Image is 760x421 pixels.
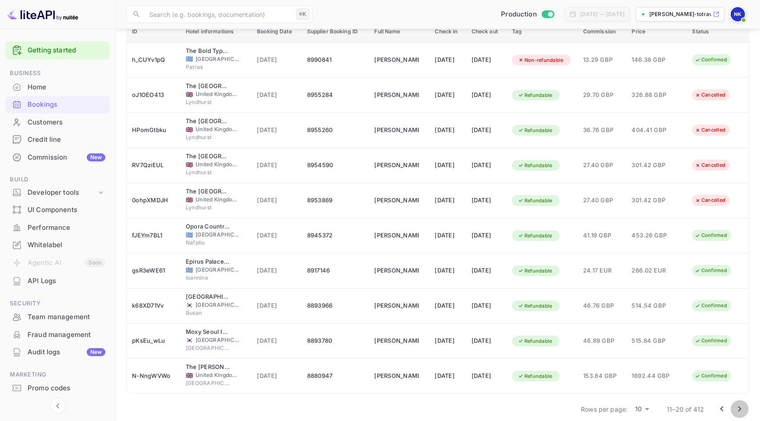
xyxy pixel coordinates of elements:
span: [GEOGRAPHIC_DATA], Republic of [196,301,240,309]
span: 453.26 GBP [632,231,676,241]
div: The Crown Manor House Hotel [186,82,230,91]
th: Commission [578,21,627,43]
div: [DATE] [472,88,501,102]
div: 8990841 [307,53,364,67]
div: New [87,348,105,356]
div: Customers [5,114,110,131]
div: 8953869 [307,193,364,208]
div: k68XD71Vv [132,299,175,313]
div: [DATE] [435,88,460,102]
a: Getting started [28,45,105,56]
span: [DATE] [257,160,296,170]
div: Audit logsNew [5,344,110,361]
div: 8955284 [307,88,364,102]
span: [GEOGRAPHIC_DATA] [196,231,240,239]
div: Non-refundable [512,55,569,66]
div: Refundable [512,371,558,382]
div: ⌘K [296,8,309,20]
div: 8893966 [307,299,364,313]
a: API Logs [5,273,110,289]
div: [DATE] [472,334,501,348]
a: Promo codes [5,380,110,396]
span: 13.29 GBP [583,55,621,65]
div: [DATE] [472,158,501,172]
div: [DATE] [472,229,501,243]
div: The Crown Manor House Hotel [186,187,230,196]
img: Nikolas Kampas [731,7,745,21]
a: Audit logsNew [5,344,110,360]
span: United Kingdom of Great Britain and Northern Ireland [186,92,193,97]
div: [DATE] [435,229,460,243]
span: United Kingdom of [GEOGRAPHIC_DATA] and [GEOGRAPHIC_DATA] [196,196,240,204]
span: Greece [186,267,193,273]
div: Praveen Umanath [374,334,419,348]
th: Full Name [369,21,429,43]
th: ID [127,21,180,43]
div: Promo codes [5,380,110,397]
a: UI Components [5,201,110,218]
div: [DATE] [472,53,501,67]
span: [GEOGRAPHIC_DATA] [196,266,240,274]
div: The Crown Manor House Hotel [186,152,230,161]
div: Performance [28,223,105,233]
span: Marketing [5,370,110,380]
div: Whitelabel [28,240,105,250]
div: Getting started [5,41,110,60]
span: United Kingdom of Great Britain and Northern Ireland [186,162,193,168]
th: Status [687,21,749,43]
div: 10 [631,403,652,416]
span: Korea, Republic of [186,337,193,343]
div: Praveen Umanath [374,299,419,313]
span: 29.70 GBP [583,90,621,100]
span: 326.88 GBP [632,90,676,100]
div: The Bold Type Hotel [186,47,230,56]
span: Greece [186,56,193,62]
span: [GEOGRAPHIC_DATA] [186,344,230,352]
span: [GEOGRAPHIC_DATA] [186,379,230,387]
div: Baymond Hotel [186,293,230,301]
div: oJ1OEO413 [132,88,175,102]
div: The Crown Manor House Hotel [186,117,230,126]
div: [DATE] [472,123,501,137]
span: 46.76 GBP [583,301,621,311]
div: 8954590 [307,158,364,172]
span: 514.54 GBP [632,301,676,311]
span: Patras [186,63,230,71]
div: Cancelled [689,89,731,100]
div: [DATE] [435,53,460,67]
div: 8893780 [307,334,364,348]
span: United Kingdom of [GEOGRAPHIC_DATA] and [GEOGRAPHIC_DATA] [196,90,240,98]
div: Opora Country Living [186,222,230,231]
span: United Kingdom of [GEOGRAPHIC_DATA] and [GEOGRAPHIC_DATA] [196,160,240,168]
span: United Kingdom of [GEOGRAPHIC_DATA] and [GEOGRAPHIC_DATA] [196,371,240,379]
div: 8917146 [307,264,364,278]
span: [DATE] [257,90,296,100]
div: Katerina Kampa [374,53,419,67]
a: Fraud management [5,326,110,343]
img: LiteAPI logo [7,7,78,21]
a: Team management [5,309,110,325]
div: Moxy Seoul Insadong [186,328,230,337]
div: Team management [28,312,105,322]
span: United Kingdom of Great Britain and Northern Ireland [186,197,193,203]
span: [DATE] [257,196,296,205]
div: Whitelabel [5,237,110,254]
table: booking table [127,21,749,394]
div: Refundable [512,230,558,241]
span: Lyndhurst [186,133,230,141]
div: Ioannis Michalopoulos [374,264,419,278]
button: Collapse navigation [50,398,66,414]
a: Performance [5,219,110,236]
div: Credit line [5,131,110,148]
span: Nafplio [186,239,230,247]
div: Promo codes [28,383,105,393]
th: Hotel informations [180,21,252,43]
span: 24.17 EUR [583,266,621,276]
div: fJEYm7BL1 [132,229,175,243]
div: [DATE] [435,334,460,348]
div: New [87,153,105,161]
div: gsR3eWE61 [132,264,175,278]
a: CommissionNew [5,149,110,165]
span: 27.40 GBP [583,160,621,170]
a: Bookings [5,96,110,112]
